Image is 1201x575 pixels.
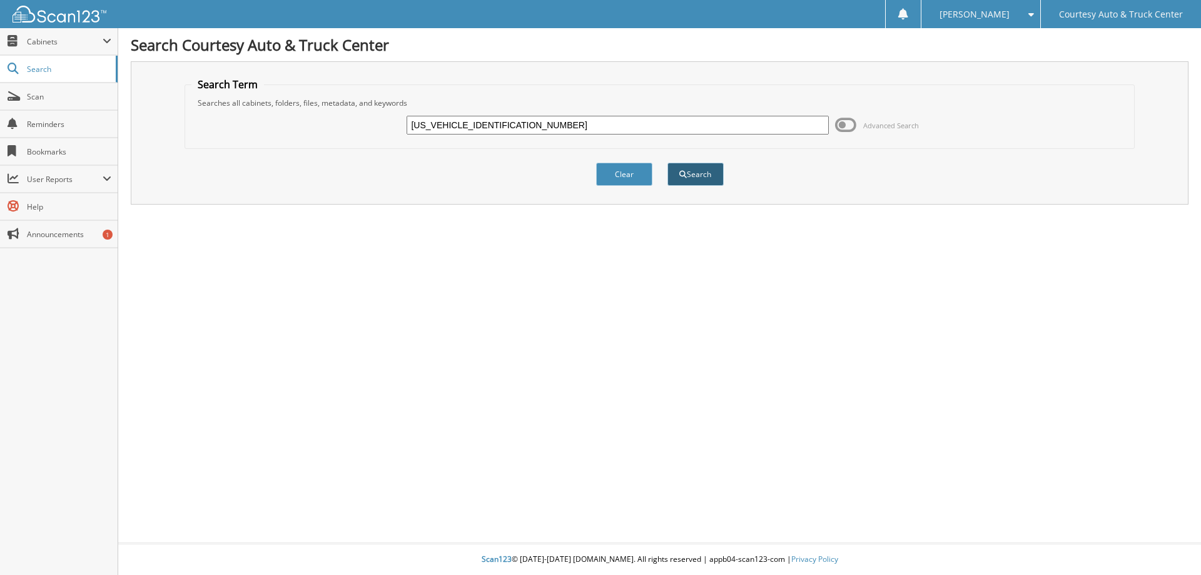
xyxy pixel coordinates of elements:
span: Bookmarks [27,146,111,157]
div: © [DATE]-[DATE] [DOMAIN_NAME]. All rights reserved | appb04-scan123-com | [118,544,1201,575]
legend: Search Term [191,78,264,91]
a: Privacy Policy [791,554,838,564]
span: Advanced Search [863,121,919,130]
span: User Reports [27,174,103,185]
h1: Search Courtesy Auto & Truck Center [131,34,1188,55]
span: Help [27,201,111,212]
span: [PERSON_NAME] [940,11,1010,18]
span: Reminders [27,119,111,130]
span: Scan [27,91,111,102]
button: Search [667,163,724,186]
span: Cabinets [27,36,103,47]
button: Clear [596,163,652,186]
span: Search [27,64,109,74]
div: Searches all cabinets, folders, files, metadata, and keywords [191,98,1128,108]
img: scan123-logo-white.svg [13,6,106,23]
div: 1 [103,230,113,240]
span: Scan123 [482,554,512,564]
span: Announcements [27,229,111,240]
span: Courtesy Auto & Truck Center [1059,11,1183,18]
